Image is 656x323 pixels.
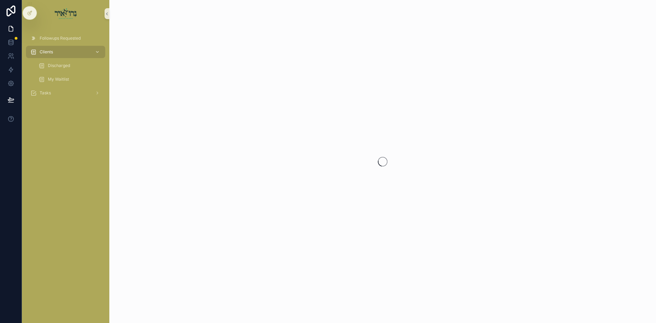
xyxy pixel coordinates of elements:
a: Followups Requested [26,32,105,44]
img: App logo [55,8,77,19]
a: My Waitlist [34,73,105,85]
span: Clients [40,49,53,55]
a: Discharged [34,59,105,72]
span: Tasks [40,90,51,96]
a: Clients [26,46,105,58]
div: scrollable content [22,27,109,108]
span: My Waitlist [48,77,69,82]
span: Discharged [48,63,70,68]
a: Tasks [26,87,105,99]
span: Followups Requested [40,36,81,41]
